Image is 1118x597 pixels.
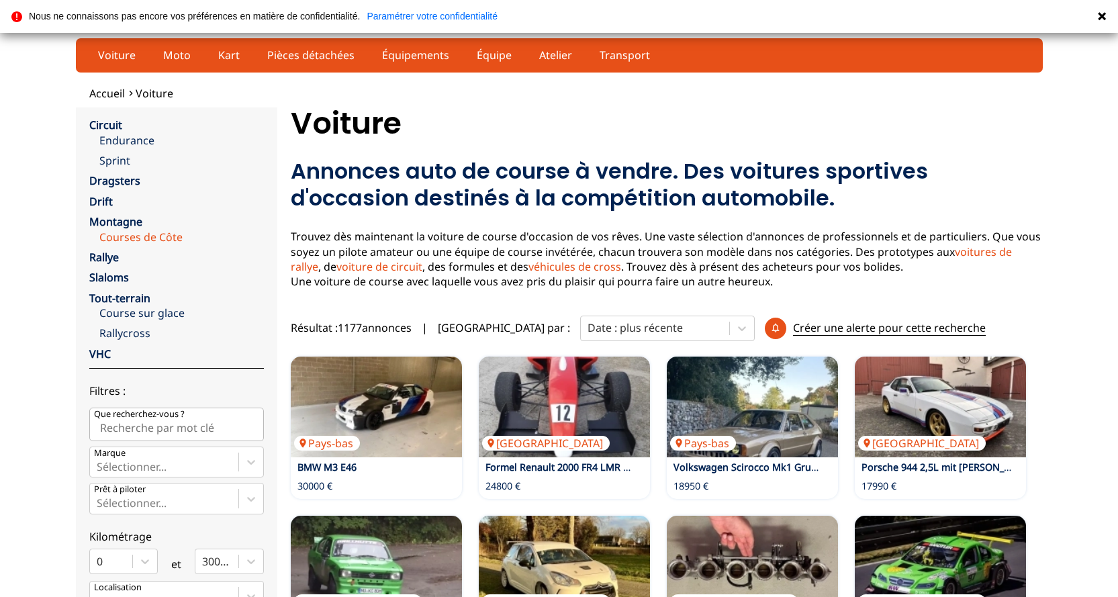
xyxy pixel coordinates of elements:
p: [GEOGRAPHIC_DATA] [482,436,610,451]
a: Porsche 944 2,5L mit [PERSON_NAME] Überrollkäfig [861,461,1099,473]
p: Créer une alerte pour cette recherche [793,320,986,336]
a: BMW M3 E46Pays-bas [291,357,462,457]
p: Nous ne connaissons pas encore vos préférences en matière de confidentialité. [29,11,360,21]
a: Circuit [89,118,122,132]
a: Rallycross [99,326,264,340]
h2: Annonces auto de course à vendre. Des voitures sportives d'occasion destinés à la compétition aut... [291,158,1043,212]
p: Filtres : [89,383,264,398]
a: Paramétrer votre confidentialité [367,11,498,21]
input: Prêt à piloterSélectionner... [97,497,99,509]
a: VHC [89,347,111,361]
a: Sprint [99,153,264,168]
p: [GEOGRAPHIC_DATA] par : [438,320,570,335]
p: Que recherchez-vous ? [94,408,185,420]
h1: Voiture [291,107,1043,140]
input: 0 [97,555,99,567]
p: 30000 € [297,479,332,493]
p: Marque [94,447,126,459]
p: Localisation [94,582,142,594]
span: | [422,320,428,335]
img: Volkswagen Scirocco Mk1 Gruppe 2 1976. [667,357,838,457]
img: Formel Renault 2000 FR4 LMR mit neu aufgebautem Motor [479,357,650,457]
a: Rallye [89,250,119,265]
p: [GEOGRAPHIC_DATA] [858,436,986,451]
a: BMW M3 E46 [297,461,357,473]
p: Pays-bas [294,436,360,451]
a: Atelier [530,44,581,66]
a: Voiture [136,86,173,101]
a: Accueil [89,86,125,101]
input: 300000 [202,555,205,567]
img: Porsche 944 2,5L mit Wiechers Überrollkäfig [855,357,1026,457]
a: Voiture [89,44,144,66]
span: Résultat : 1177 annonces [291,320,412,335]
p: Trouvez dès maintenant la voiture de course d'occasion de vos rêves. Une vaste sélection d'annonc... [291,229,1043,289]
a: Équipements [373,44,458,66]
a: Transport [591,44,659,66]
a: Drift [89,194,113,209]
a: Kart [209,44,248,66]
a: Moto [154,44,199,66]
a: voiture de circuit [336,259,422,274]
p: 18950 € [673,479,708,493]
a: Slaloms [89,270,129,285]
a: voitures de rallye [291,244,1012,274]
a: Endurance [99,133,264,148]
p: Pays-bas [670,436,736,451]
a: Pièces détachées [259,44,363,66]
a: Dragsters [89,173,140,188]
input: Que recherchez-vous ? [89,408,264,441]
a: Équipe [468,44,520,66]
p: 24800 € [485,479,520,493]
p: Prêt à piloter [94,484,146,496]
a: Volkswagen Scirocco Mk1 Gruppe 2 1976. [673,461,864,473]
p: et [171,557,181,571]
img: BMW M3 E46 [291,357,462,457]
a: Formel Renault 2000 FR4 LMR mit neu aufgebautem Motor [485,461,753,473]
p: Kilométrage [89,529,264,544]
a: Course sur glace [99,306,264,320]
a: véhicules de cross [528,259,621,274]
input: MarqueSélectionner... [97,461,99,473]
a: Courses de Côte [99,230,264,244]
a: Montagne [89,214,142,229]
a: Volkswagen Scirocco Mk1 Gruppe 2 1976.Pays-bas [667,357,838,457]
p: 17990 € [861,479,896,493]
a: Porsche 944 2,5L mit Wiechers Überrollkäfig[GEOGRAPHIC_DATA] [855,357,1026,457]
a: Tout-terrain [89,291,150,306]
a: Formel Renault 2000 FR4 LMR mit neu aufgebautem Motor[GEOGRAPHIC_DATA] [479,357,650,457]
